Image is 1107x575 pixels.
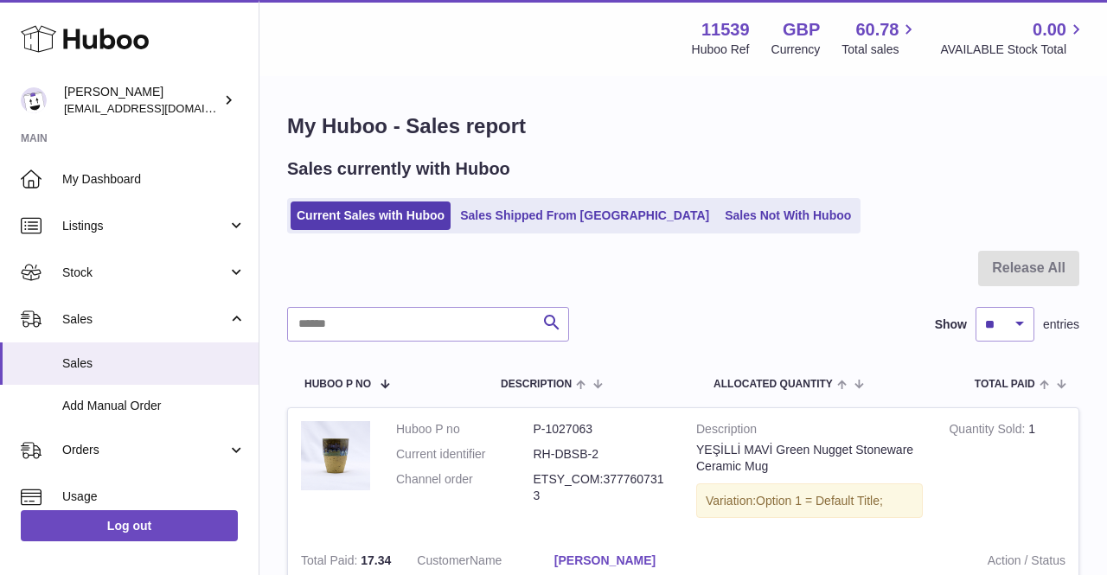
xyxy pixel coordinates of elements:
a: 0.00 AVAILABLE Stock Total [940,18,1086,58]
h2: Sales currently with Huboo [287,157,510,181]
span: ALLOCATED Quantity [713,379,833,390]
span: 60.78 [855,18,899,42]
span: [EMAIL_ADDRESS][DOMAIN_NAME] [64,101,254,115]
strong: GBP [783,18,820,42]
a: Sales Not With Huboo [719,201,857,230]
div: Huboo Ref [692,42,750,58]
div: Variation: [696,483,923,519]
span: AVAILABLE Stock Total [940,42,1086,58]
dt: Huboo P no [396,421,534,438]
a: 60.78 Total sales [841,18,918,58]
div: [PERSON_NAME] [64,84,220,117]
strong: 11539 [701,18,750,42]
span: Orders [62,442,227,458]
td: 1 [936,408,1078,540]
span: Sales [62,311,227,328]
dd: P-1027063 [534,421,671,438]
a: Current Sales with Huboo [291,201,451,230]
img: INCI0424_kopya.jpg [301,421,370,490]
span: Total sales [841,42,918,58]
span: 17.34 [361,553,391,567]
strong: Action / Status [717,553,1065,573]
span: Huboo P no [304,379,371,390]
dd: ETSY_COM:3777607313 [534,471,671,504]
span: Sales [62,355,246,372]
a: [PERSON_NAME] [554,553,692,569]
span: Total paid [975,379,1035,390]
span: Customer [417,553,470,567]
span: Stock [62,265,227,281]
span: Option 1 = Default Title; [756,494,883,508]
span: Usage [62,489,246,505]
span: Description [501,379,572,390]
span: My Dashboard [62,171,246,188]
dt: Name [417,553,554,573]
dd: RH-DBSB-2 [534,446,671,463]
span: 0.00 [1033,18,1066,42]
div: Currency [771,42,821,58]
strong: Total Paid [301,553,361,572]
strong: Quantity Sold [949,422,1028,440]
span: entries [1043,316,1079,333]
span: Add Manual Order [62,398,246,414]
span: Listings [62,218,227,234]
div: YEŞİLLİ MAVİ Green Nugget Stoneware Ceramic Mug [696,442,923,475]
a: Sales Shipped From [GEOGRAPHIC_DATA] [454,201,715,230]
label: Show [935,316,967,333]
h1: My Huboo - Sales report [287,112,1079,140]
img: alperaslan1535@gmail.com [21,87,47,113]
dt: Channel order [396,471,534,504]
strong: Description [696,421,923,442]
a: Log out [21,510,238,541]
dt: Current identifier [396,446,534,463]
